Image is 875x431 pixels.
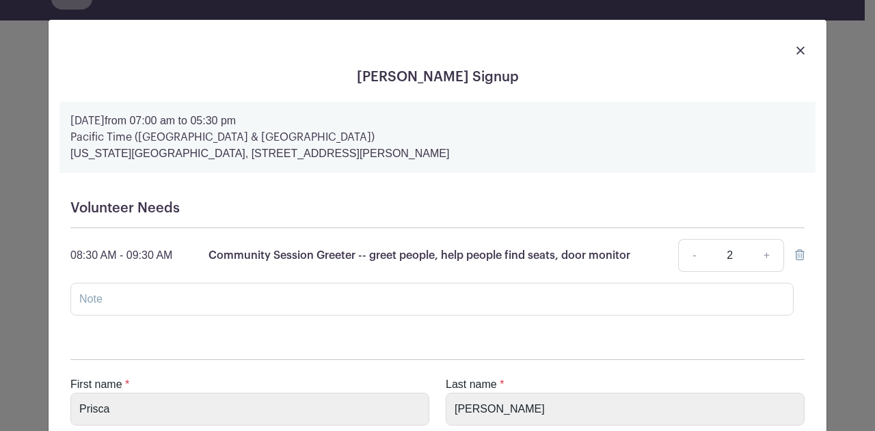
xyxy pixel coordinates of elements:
[796,46,805,55] img: close_button-5f87c8562297e5c2d7936805f587ecaba9071eb48480494691a3f1689db116b3.svg
[70,200,805,217] h5: Volunteer Needs
[70,249,172,261] span: 08:30 AM - 09:30 AM
[70,376,122,393] label: First name
[678,239,710,272] a: -
[750,239,784,272] a: +
[208,250,630,261] span: Community Session Greeter -- greet people, help people find seats, door monitor
[70,145,805,162] p: [US_STATE][GEOGRAPHIC_DATA], [STREET_ADDRESS][PERSON_NAME]
[59,69,816,85] h5: [PERSON_NAME] Signup
[70,283,794,316] input: Note
[70,132,375,143] strong: Pacific Time ([GEOGRAPHIC_DATA] & [GEOGRAPHIC_DATA])
[446,376,497,393] label: Last name
[70,115,105,126] strong: [DATE]
[70,113,805,129] p: from 07:00 am to 05:30 pm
